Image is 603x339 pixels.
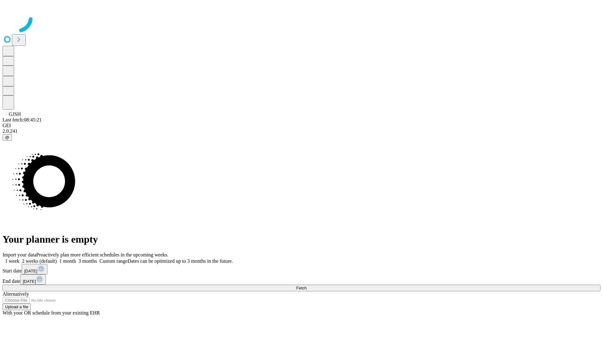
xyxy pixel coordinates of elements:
[3,234,600,245] h1: Your planner is empty
[24,269,37,273] span: [DATE]
[20,274,46,285] button: [DATE]
[9,111,21,117] span: GJSH
[296,286,307,290] span: Fetch
[5,135,9,140] span: @
[128,258,233,264] span: Dates can be optimized up to 3 months in the future.
[3,128,600,134] div: 2.0.241
[3,291,29,297] span: Alternatively
[3,264,600,274] div: Start date
[59,258,76,264] span: 1 month
[3,123,600,128] div: GEI
[79,258,97,264] span: 3 months
[22,264,47,274] button: [DATE]
[100,258,128,264] span: Custom range
[3,285,600,291] button: Fetch
[3,252,36,257] span: Import your data
[3,117,42,122] span: Last fetch: 08:45:21
[3,310,100,315] span: With your OR schedule from your existing EHR
[5,258,19,264] span: 1 week
[23,279,36,284] span: [DATE]
[22,258,57,264] span: 2 weeks (default)
[3,134,12,141] button: @
[36,252,168,257] span: Proactively plan more efficient schedules in the upcoming weeks.
[3,304,31,310] button: Upload a file
[3,274,600,285] div: End date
